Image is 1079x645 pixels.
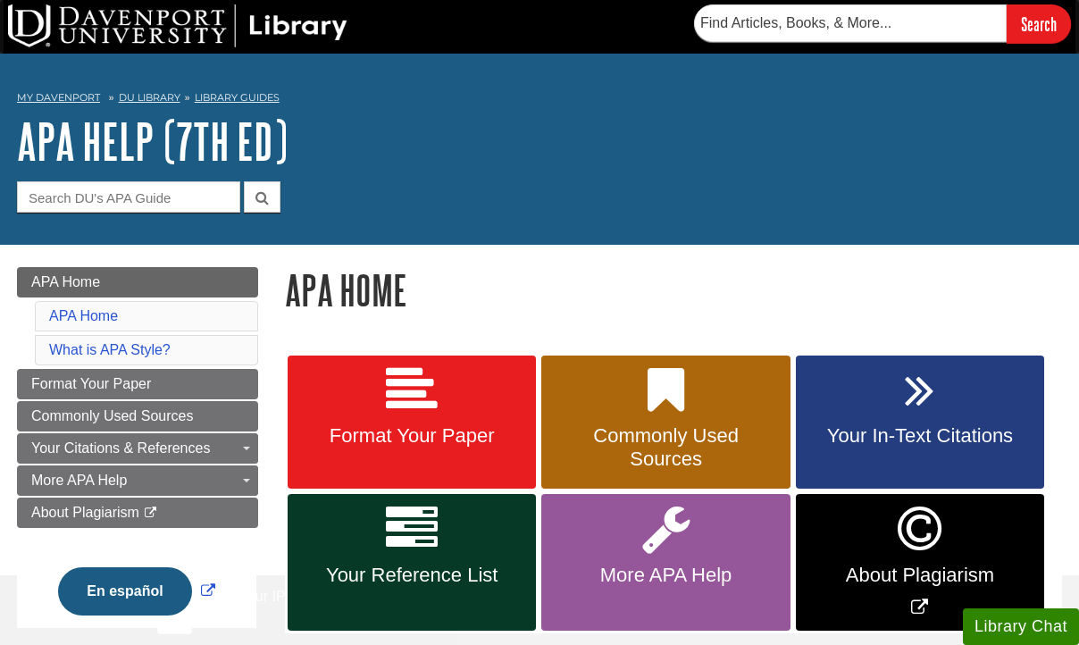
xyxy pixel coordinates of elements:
[31,505,139,520] span: About Plagiarism
[796,494,1044,631] a: Link opens in new window
[541,494,790,631] a: More APA Help
[555,564,776,587] span: More APA Help
[694,4,1007,42] input: Find Articles, Books, & More...
[17,86,1062,114] nav: breadcrumb
[31,408,193,423] span: Commonly Used Sources
[49,342,171,357] a: What is APA Style?
[809,424,1031,448] span: Your In-Text Citations
[809,564,1031,587] span: About Plagiarism
[17,113,288,169] a: APA Help (7th Ed)
[301,424,523,448] span: Format Your Paper
[285,267,1062,313] h1: APA Home
[694,4,1071,43] form: Searches DU Library's articles, books, and more
[963,608,1079,645] button: Library Chat
[555,424,776,471] span: Commonly Used Sources
[17,267,258,297] a: APA Home
[796,356,1044,490] a: Your In-Text Citations
[17,465,258,496] a: More APA Help
[31,376,151,391] span: Format Your Paper
[17,401,258,431] a: Commonly Used Sources
[31,274,100,289] span: APA Home
[119,91,180,104] a: DU Library
[195,91,280,104] a: Library Guides
[49,308,118,323] a: APA Home
[17,90,100,105] a: My Davenport
[58,567,191,616] button: En español
[17,181,240,213] input: Search DU's APA Guide
[288,356,536,490] a: Format Your Paper
[31,440,210,456] span: Your Citations & References
[17,433,258,464] a: Your Citations & References
[54,583,219,599] a: Link opens in new window
[288,494,536,631] a: Your Reference List
[143,507,158,519] i: This link opens in a new window
[17,369,258,399] a: Format Your Paper
[31,473,127,488] span: More APA Help
[1007,4,1071,43] input: Search
[8,4,347,47] img: DU Library
[301,564,523,587] span: Your Reference List
[17,498,258,528] a: About Plagiarism
[541,356,790,490] a: Commonly Used Sources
